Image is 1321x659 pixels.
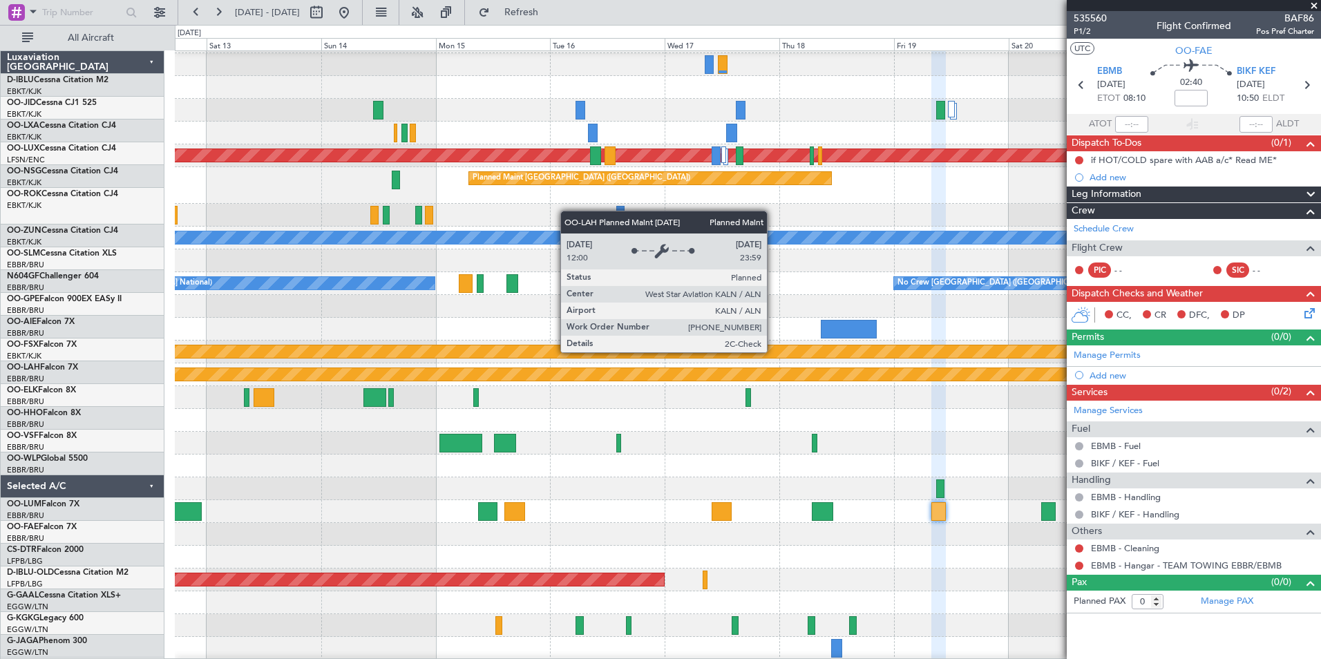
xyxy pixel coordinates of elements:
[235,6,300,19] span: [DATE] - [DATE]
[7,510,44,521] a: EBBR/BRU
[1097,78,1125,92] span: [DATE]
[42,2,122,23] input: Trip Number
[1091,457,1159,469] a: BIKF / KEF - Fuel
[7,249,40,258] span: OO-SLM
[1271,329,1291,344] span: (0/0)
[1072,135,1141,151] span: Dispatch To-Dos
[7,432,77,440] a: OO-VSFFalcon 8X
[7,500,79,508] a: OO-LUMFalcon 7X
[7,455,41,463] span: OO-WLP
[7,318,37,326] span: OO-AIE
[1072,286,1203,302] span: Dispatch Checks and Weather
[7,455,88,463] a: OO-WLPGlobal 5500
[7,341,39,349] span: OO-FSX
[7,546,37,554] span: CS-DTR
[1123,92,1146,106] span: 08:10
[1237,78,1265,92] span: [DATE]
[7,190,118,198] a: OO-ROKCessna Citation CJ4
[1237,92,1259,106] span: 10:50
[7,237,41,247] a: EBKT/KJK
[7,614,84,622] a: G-KGKGLegacy 600
[7,190,41,198] span: OO-ROK
[7,144,39,153] span: OO-LUX
[1074,349,1141,363] a: Manage Permits
[7,283,44,293] a: EBBR/BRU
[7,99,97,107] a: OO-JIDCessna CJ1 525
[1175,44,1213,58] span: OO-FAE
[1074,26,1107,37] span: P1/2
[7,272,39,280] span: N604GF
[7,442,44,452] a: EBBR/BRU
[1072,385,1108,401] span: Services
[7,227,118,235] a: OO-ZUNCessna Citation CJ4
[1091,560,1282,571] a: EBMB - Hangar - TEAM TOWING EBBR/EBMB
[7,99,36,107] span: OO-JID
[1276,117,1299,131] span: ALDT
[7,109,41,120] a: EBKT/KJK
[1097,65,1122,79] span: EBMB
[1180,76,1202,90] span: 02:40
[36,33,146,43] span: All Aircraft
[1271,575,1291,589] span: (0/0)
[1097,92,1120,106] span: ETOT
[779,38,894,50] div: Thu 18
[7,328,44,338] a: EBBR/BRU
[1074,404,1143,418] a: Manage Services
[7,546,84,554] a: CS-DTRFalcon 2000
[436,38,551,50] div: Mon 15
[1091,154,1277,166] div: if HOT/COLD spare with AAB a/c* Read ME*
[1090,370,1314,381] div: Add new
[7,409,81,417] a: OO-HHOFalcon 8X
[550,38,665,50] div: Tue 16
[1090,171,1314,183] div: Add new
[1154,309,1166,323] span: CR
[7,386,38,394] span: OO-ELK
[7,76,34,84] span: D-IBLU
[1072,575,1087,591] span: Pax
[7,533,44,544] a: EBBR/BRU
[7,76,108,84] a: D-IBLUCessna Citation M2
[1091,440,1141,452] a: EBMB - Fuel
[1074,222,1134,236] a: Schedule Crew
[1237,65,1275,79] span: BIKF KEF
[1091,542,1159,554] a: EBMB - Cleaning
[7,569,54,577] span: D-IBLU-OLD
[897,273,1129,294] div: No Crew [GEOGRAPHIC_DATA] ([GEOGRAPHIC_DATA] National)
[7,419,44,430] a: EBBR/BRU
[7,432,39,440] span: OO-VSF
[1115,116,1148,133] input: --:--
[493,8,551,17] span: Refresh
[7,200,41,211] a: EBKT/KJK
[1072,240,1123,256] span: Flight Crew
[1262,92,1284,106] span: ELDT
[7,591,39,600] span: G-GAAL
[472,1,555,23] button: Refresh
[7,144,116,153] a: OO-LUXCessna Citation CJ4
[7,409,43,417] span: OO-HHO
[207,38,321,50] div: Sat 13
[7,386,76,394] a: OO-ELKFalcon 8X
[1256,26,1314,37] span: Pos Pref Charter
[321,38,436,50] div: Sun 14
[1253,264,1284,276] div: - -
[7,579,43,589] a: LFPB/LBG
[1070,42,1094,55] button: UTC
[1091,508,1179,520] a: BIKF / KEF - Handling
[1114,264,1146,276] div: - -
[697,273,947,294] div: Planned Maint [GEOGRAPHIC_DATA] ([GEOGRAPHIC_DATA] National)
[665,38,779,50] div: Wed 17
[7,397,44,407] a: EBBR/BRU
[7,167,41,175] span: OO-NSG
[1189,309,1210,323] span: DFC,
[7,523,39,531] span: OO-FAE
[7,363,78,372] a: OO-LAHFalcon 7X
[7,86,41,97] a: EBKT/KJK
[7,614,39,622] span: G-KGKG
[7,122,39,130] span: OO-LXA
[7,351,41,361] a: EBKT/KJK
[1233,309,1245,323] span: DP
[15,27,150,49] button: All Aircraft
[7,363,40,372] span: OO-LAH
[7,318,75,326] a: OO-AIEFalcon 7X
[7,227,41,235] span: OO-ZUN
